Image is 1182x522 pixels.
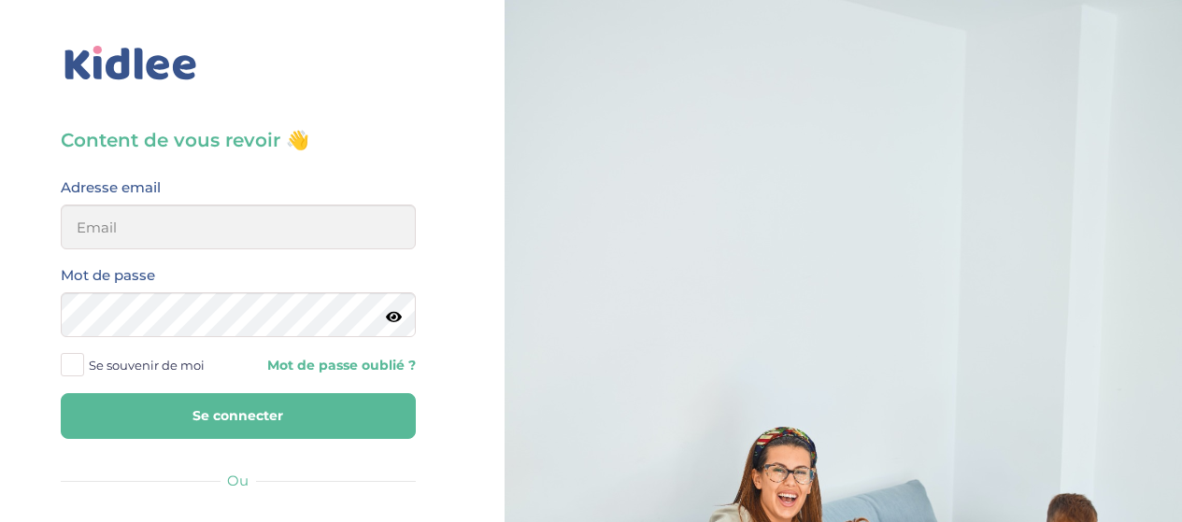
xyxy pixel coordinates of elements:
[252,357,416,374] a: Mot de passe oublié ?
[227,472,249,489] span: Ou
[61,42,201,85] img: logo_kidlee_bleu
[61,127,416,153] h3: Content de vous revoir 👋
[61,205,416,249] input: Email
[61,176,161,200] label: Adresse email
[89,353,205,377] span: Se souvenir de moi
[61,393,416,439] button: Se connecter
[61,263,155,288] label: Mot de passe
